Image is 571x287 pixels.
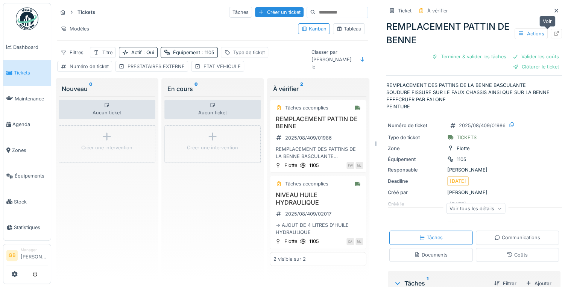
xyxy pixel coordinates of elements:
[3,86,51,112] a: Maintenance
[414,251,448,258] div: Documents
[273,115,363,130] h3: REMPLACEMENT PATTIN DE BENNE
[284,238,297,245] div: Flotte
[89,84,93,93] sup: 0
[21,247,48,263] li: [PERSON_NAME]
[3,137,51,163] a: Zones
[3,189,51,215] a: Stock
[388,166,560,173] div: [PERSON_NAME]
[346,162,354,169] div: FW
[14,224,48,231] span: Statistiques
[419,234,443,241] div: Tâches
[273,255,305,263] div: 2 visible sur 2
[187,144,238,151] div: Créer une intervention
[284,162,297,169] div: Flotte
[388,122,444,129] div: Numéro de ticket
[386,20,562,47] div: REMPLACEMENT PATTIN DE BENNE
[308,47,355,72] div: Classer par [PERSON_NAME] le
[200,50,214,55] span: : 1105
[388,156,444,163] div: Équipement
[273,191,363,206] h3: NIVEAU HUILE HYDRAULIQUE
[309,162,319,169] div: 1105
[142,50,154,55] span: : Oui
[3,163,51,189] a: Équipements
[173,49,214,56] div: Équipement
[6,247,48,265] a: GB Manager[PERSON_NAME]
[494,234,540,241] div: Communications
[285,104,328,111] div: Tâches accomplies
[450,178,466,185] div: [DATE]
[427,7,448,14] div: À vérifier
[70,63,109,70] div: Numéro de ticket
[510,62,562,72] div: Clôturer le ticket
[398,7,412,14] div: Ticket
[15,172,48,179] span: Équipements
[300,84,303,93] sup: 2
[273,84,363,93] div: À vérifier
[355,162,363,169] div: ML
[229,7,252,18] div: Tâches
[509,52,562,62] div: Valider les coûts
[131,49,154,56] div: Actif
[309,238,319,245] div: 1105
[13,44,48,51] span: Dashboard
[81,144,132,151] div: Créer une intervention
[167,84,258,93] div: En cours
[301,25,327,32] div: Kanban
[388,134,444,141] div: Type de ticket
[346,238,354,245] div: CA
[388,189,560,196] div: [PERSON_NAME]
[255,7,304,17] div: Créer un ticket
[3,60,51,86] a: Tickets
[57,47,87,58] div: Filtres
[14,198,48,205] span: Stock
[12,121,48,128] span: Agenda
[388,166,444,173] div: Responsable
[57,23,93,34] div: Modèles
[429,52,509,62] div: Terminer & valider les tâches
[203,63,241,70] div: ETAT VEHICULE
[459,122,506,129] div: 2025/08/409/01986
[285,134,331,141] div: 2025/08/409/01986
[273,146,363,160] div: REMPLACEMENT DES PATTINS DE LA BENNE BASCULANTE SOUDURE FISSURE SUR LE FAUX CHASSIS AINSI QUE SUR...
[507,251,528,258] div: Coûts
[273,222,363,236] div: -> AJOUT DE 4 LITRES D'HUILE HYDRAULIQUE
[3,215,51,241] a: Statistiques
[386,82,562,111] p: REMPLACEMENT DES PATTINS DE LA BENNE BASCULANTE SOUDURE FISSURE SUR LE FAUX CHASSIS AINSI QUE SUR...
[12,147,48,154] span: Zones
[3,112,51,138] a: Agenda
[102,49,112,56] div: Titre
[6,250,18,261] li: GB
[336,25,361,32] div: Tableau
[285,210,331,217] div: 2025/08/409/02017
[14,69,48,76] span: Tickets
[16,8,38,30] img: Badge_color-CXgf-gQk.svg
[539,16,555,27] div: Voir
[74,9,98,16] strong: Tickets
[388,145,444,152] div: Zone
[457,145,469,152] div: Flotte
[15,95,48,102] span: Maintenance
[3,34,51,60] a: Dashboard
[446,203,505,214] div: Voir tous les détails
[164,100,261,119] div: Aucun ticket
[388,189,444,196] div: Créé par
[59,100,155,119] div: Aucun ticket
[233,49,265,56] div: Type de ticket
[62,84,152,93] div: Nouveau
[355,238,363,245] div: ML
[194,84,198,93] sup: 0
[285,180,328,187] div: Tâches accomplies
[457,156,466,163] div: 1105
[457,134,477,141] div: TICKETS
[128,63,185,70] div: PRESTATAIRES EXTERNE
[21,247,48,253] div: Manager
[388,178,444,185] div: Deadline
[515,28,548,39] div: Actions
